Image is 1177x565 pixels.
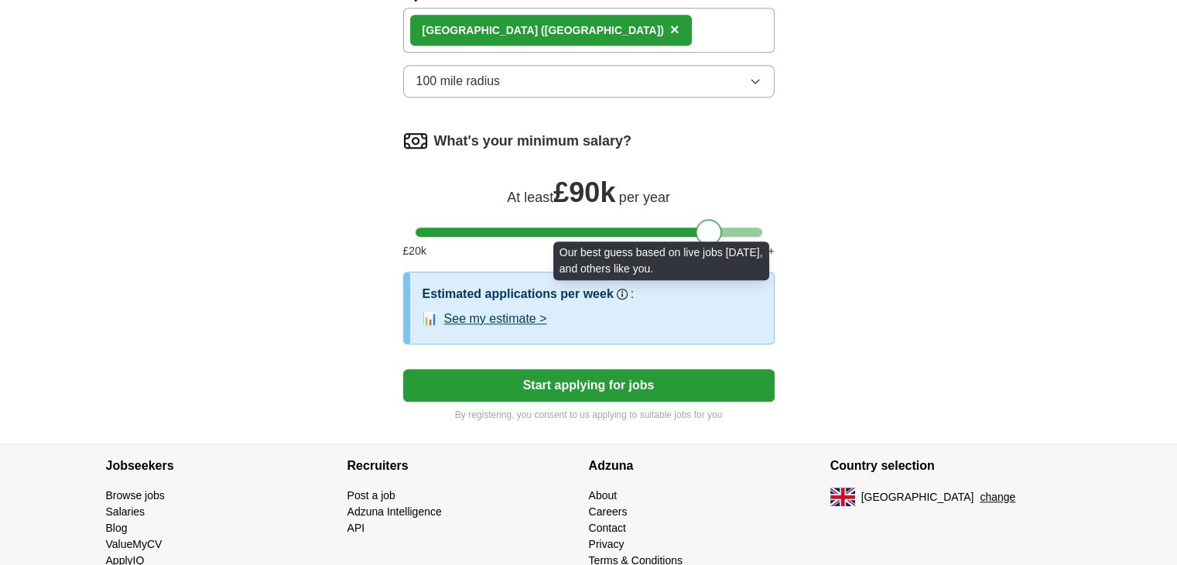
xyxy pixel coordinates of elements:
span: per year [619,190,670,205]
a: About [589,489,618,502]
label: What's your minimum salary? [434,131,631,152]
span: At least [507,190,553,205]
img: salary.png [403,128,428,153]
a: Privacy [589,538,624,550]
a: API [347,522,365,534]
span: × [670,21,679,38]
span: £ 20 k [403,243,426,259]
a: Browse jobs [106,489,165,502]
a: Contact [589,522,626,534]
button: Start applying for jobs [403,369,775,402]
button: 100 mile radius [403,65,775,98]
button: change [980,489,1015,505]
a: Adzuna Intelligence [347,505,442,518]
img: UK flag [830,488,855,506]
h4: Country selection [830,444,1072,488]
button: × [670,19,679,42]
p: By registering, you consent to us applying to suitable jobs for you [403,408,775,422]
a: ValueMyCV [106,538,163,550]
span: Our best guess based on live jobs [DATE], and others like you. [559,246,763,275]
span: 100 mile radius [416,72,501,91]
h3: : [631,285,634,303]
button: See my estimate > [444,310,547,328]
h3: Estimated applications per week [423,285,614,303]
strong: [GEOGRAPHIC_DATA] [423,24,539,36]
a: Blog [106,522,128,534]
span: £ 90k [553,176,615,208]
a: Careers [589,505,628,518]
a: Salaries [106,505,145,518]
span: 📊 [423,310,438,328]
a: Post a job [347,489,395,502]
span: ([GEOGRAPHIC_DATA]) [541,24,664,36]
span: [GEOGRAPHIC_DATA] [861,489,974,505]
